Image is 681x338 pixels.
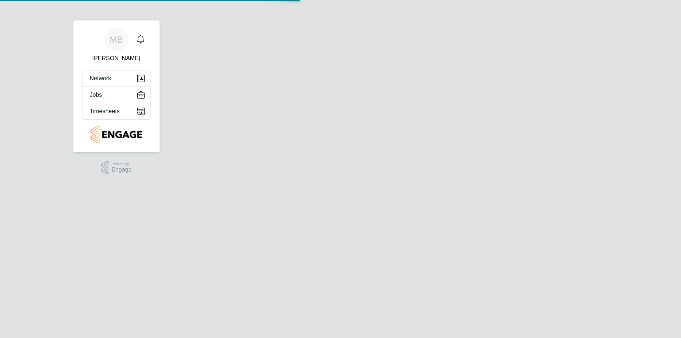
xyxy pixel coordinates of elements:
span: Mihai Balan [82,54,151,63]
a: Go to home page [82,126,151,143]
span: Powered by [111,161,131,167]
button: Timesheets [83,103,150,119]
img: countryside-properties-logo-retina.png [91,126,142,143]
span: Timesheets [90,108,120,115]
span: Jobs [90,92,102,98]
a: Powered byEngage [101,161,132,175]
button: Jobs [83,87,150,103]
span: Engage [111,167,131,173]
nav: Main navigation [73,20,160,152]
span: MB [110,35,123,44]
span: Network [90,75,111,82]
a: MB[PERSON_NAME] [82,28,151,63]
button: Network [83,70,150,87]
